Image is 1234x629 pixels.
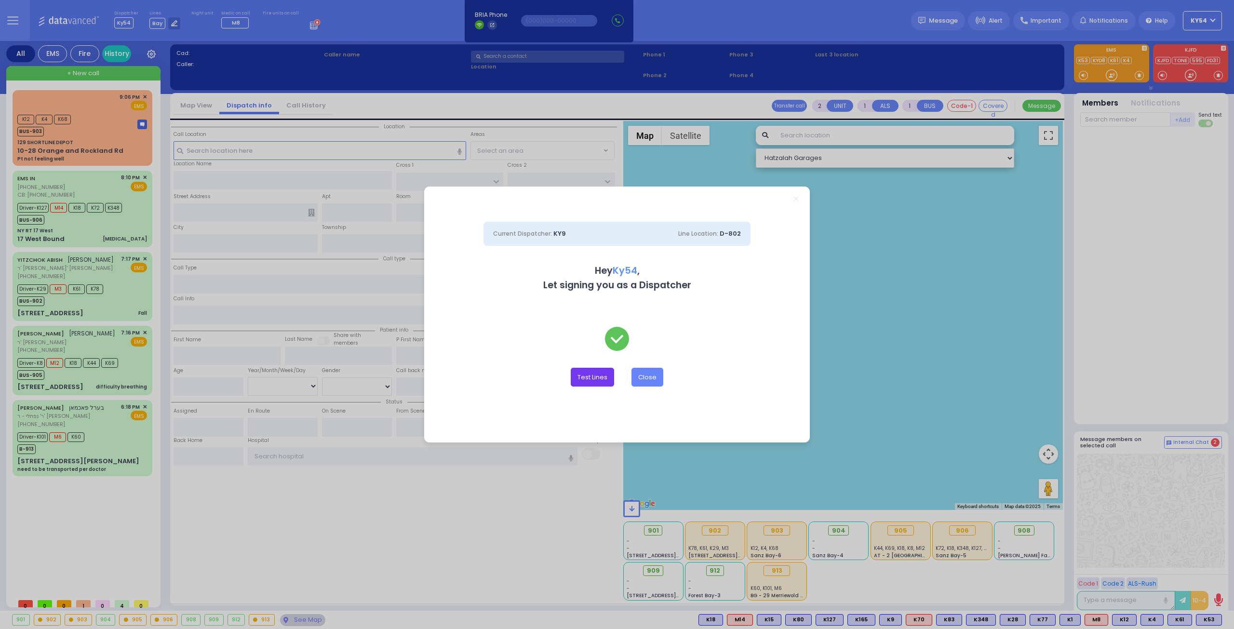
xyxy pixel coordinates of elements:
b: Let signing you as a Dispatcher [543,279,691,292]
a: Close [793,196,799,201]
span: Line Location: [678,229,718,238]
b: Hey , [595,264,640,277]
span: D-802 [720,229,741,238]
img: check-green.svg [605,327,629,351]
span: Current Dispatcher: [493,229,552,238]
button: Close [631,368,663,386]
span: KY9 [553,229,566,238]
button: Test Lines [571,368,614,386]
span: Ky54 [613,264,637,277]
